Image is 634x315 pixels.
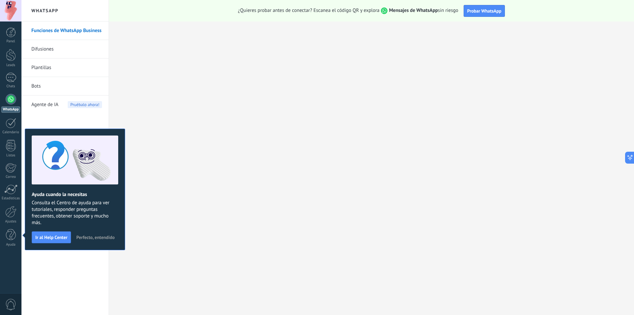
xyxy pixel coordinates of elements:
span: ¿Quieres probar antes de conectar? Escanea el código QR y explora sin riesgo [238,7,458,14]
div: Chats [1,84,20,89]
span: Consulta el Centro de ayuda para ver tutoriales, responder preguntas frecuentes, obtener soporte ... [32,200,118,226]
div: Correo [1,175,20,179]
span: Agente de IA [31,96,58,114]
span: Ir al Help Center [35,235,67,240]
span: Probar WhatsApp [467,8,502,14]
li: Difusiones [21,40,109,59]
div: Estadísticas [1,196,20,201]
span: Perfecto, entendido [76,235,115,240]
button: Probar WhatsApp [464,5,505,17]
div: Listas [1,153,20,158]
a: Difusiones [31,40,102,59]
button: Perfecto, entendido [73,232,118,242]
div: Panel [1,39,20,44]
li: Plantillas [21,59,109,77]
div: Ayuda [1,243,20,247]
strong: Mensajes de WhatsApp [389,7,438,14]
a: Agente de IAPruébalo ahora! [31,96,102,114]
li: Funciones de WhatsApp Business [21,21,109,40]
button: Ir al Help Center [32,231,71,243]
a: Bots [31,77,102,96]
div: Ajustes [1,219,20,224]
li: Bots [21,77,109,96]
a: Plantillas [31,59,102,77]
li: Agente de IA [21,96,109,114]
a: Funciones de WhatsApp Business [31,21,102,40]
h2: Ayuda cuando la necesitas [32,191,118,198]
span: Pruébalo ahora! [68,101,102,108]
div: Calendario [1,130,20,135]
div: WhatsApp [1,106,20,113]
div: Leads [1,63,20,67]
